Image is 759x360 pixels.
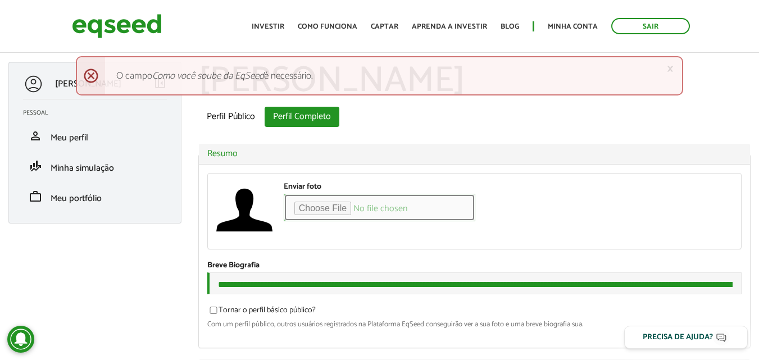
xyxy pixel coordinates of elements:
div: O campo é necessário. [76,56,683,95]
label: Enviar foto [284,183,321,191]
span: finance_mode [29,160,42,173]
a: Resumo [207,149,742,158]
img: EqSeed [72,11,162,41]
span: Meu portfólio [51,191,102,206]
a: Investir [252,23,284,30]
a: finance_modeMinha simulação [23,160,167,173]
label: Breve Biografia [207,262,260,270]
a: × [667,63,674,75]
img: Foto de Leonardo Almada de Almeida [216,182,272,238]
label: Tornar o perfil básico público? [207,307,316,318]
a: Captar [371,23,398,30]
a: Perfil Público [198,107,263,127]
a: personMeu perfil [23,129,167,143]
a: Blog [501,23,519,30]
p: [PERSON_NAME] [55,79,121,89]
div: Com um perfil público, outros usuários registrados na Plataforma EqSeed conseguirão ver a sua fot... [207,321,742,328]
a: Aprenda a investir [412,23,487,30]
span: work [29,190,42,203]
a: Minha conta [548,23,598,30]
span: Meu perfil [51,130,88,145]
li: Meu portfólio [15,181,175,212]
a: Ver perfil do usuário. [216,182,272,238]
a: Perfil Completo [265,107,339,127]
input: Tornar o perfil básico público? [203,307,224,314]
em: Como você soube da EqSeed [152,68,264,84]
a: Como funciona [298,23,357,30]
a: Sair [611,18,690,34]
h2: Pessoal [23,110,175,116]
span: Minha simulação [51,161,114,176]
li: Meu perfil [15,121,175,151]
li: Minha simulação [15,151,175,181]
a: workMeu portfólio [23,190,167,203]
span: person [29,129,42,143]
